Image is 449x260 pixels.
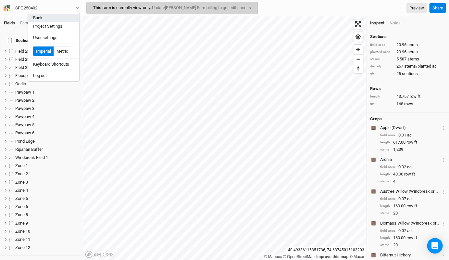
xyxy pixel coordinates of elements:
[429,3,446,13] button: Share
[15,90,34,95] span: Pawpaw 1
[406,203,417,209] span: row ft
[370,101,445,107] div: 168
[15,204,79,209] div: Zone 6
[15,221,28,226] span: Zone 9
[15,245,30,250] span: Zone 12
[15,57,30,62] span: Field 23
[441,124,445,131] button: Crop Usage
[406,235,417,241] span: row ft
[15,221,79,226] div: Zone 9
[15,180,79,185] div: Zone 3
[407,196,411,202] span: ac
[370,101,393,106] div: qty
[15,171,79,176] div: Zone 2
[380,165,395,170] div: field area
[83,16,366,260] canvas: Map
[380,139,445,145] div: 617.00
[15,81,26,86] span: Garlic
[370,63,445,69] div: 267
[353,55,363,64] span: Zoom out
[380,203,445,209] div: 160.00
[15,98,79,103] div: Pawpaw 2
[15,188,28,193] span: Zone 4
[370,42,445,48] div: 20.96
[15,155,48,160] span: Windbreak Field 1
[441,251,445,259] button: Crop Usage
[15,196,79,201] div: Zone 5
[402,71,418,77] span: sections
[406,139,417,145] span: row ft
[380,196,445,202] div: 0.07
[15,130,34,135] span: Pawpaw 6
[15,180,28,185] span: Zone 3
[353,32,363,42] span: Find my location
[441,188,445,195] button: Crop Usage
[15,139,35,144] span: Pond Edge
[93,5,251,10] span: This farm is currently view-only.
[380,210,445,216] div: 20
[15,114,34,119] span: Pawpaw 4
[370,86,445,91] h4: Rows
[404,101,413,107] span: rows
[404,63,436,69] span: stems/planted ac
[380,220,440,226] div: Biomass Willow (Windbreak or Screen)
[15,147,43,152] span: Riparian Buffer
[380,228,395,233] div: field area
[370,50,393,55] div: planted area
[389,20,400,26] div: Notes
[15,65,30,70] span: Field 25
[28,14,79,22] button: Back
[286,247,366,253] div: 40.49336115351736 , -74.63745015103203
[427,238,443,253] div: Open Intercom Messenger
[370,43,393,47] div: field area
[380,236,390,240] div: length
[380,211,390,216] div: stems
[15,130,79,136] div: Pawpaw 6
[380,204,390,209] div: length
[152,5,251,10] a: Update[PERSON_NAME] Farmbilling to get edit access
[15,73,79,78] div: Floodplain Buffer
[380,171,445,177] div: 40.00
[406,3,427,13] a: Preview
[370,34,445,39] h4: Sections
[4,20,15,25] a: Fields
[283,254,315,259] a: OpenStreetMap
[370,49,445,55] div: 20.96
[370,94,445,99] div: 43,757
[15,49,79,54] div: Field 22
[380,125,440,131] div: Apple (Dwarf)
[407,132,411,138] span: ac
[85,251,114,258] a: Mapbox logo
[380,228,445,234] div: 0.07
[15,163,79,168] div: Zone 1
[370,64,393,69] div: density
[380,140,390,145] div: length
[380,164,445,170] div: 0.02
[380,242,445,248] div: 20
[380,179,390,184] div: stems
[15,90,79,95] div: Pawpaw 1
[54,46,71,56] button: Metric
[15,163,28,168] span: Zone 1
[15,122,79,127] div: Pawpaw 5
[353,19,363,29] button: Enter fullscreen
[15,106,79,111] div: Pawpaw 3
[407,164,411,170] span: ac
[15,237,30,242] span: Zone 11
[15,204,28,209] span: Zone 6
[15,65,79,70] div: Field 25
[15,196,28,201] span: Zone 5
[8,38,32,43] span: Sections
[353,64,363,73] button: Reset bearing to north
[15,49,30,54] span: Field 22
[28,33,79,42] button: User settings
[409,94,420,99] span: row ft
[380,178,445,184] div: 4
[15,114,79,119] div: Pawpaw 4
[353,45,363,54] button: Zoom in
[380,147,390,152] div: stems
[441,156,445,163] button: Crop Usage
